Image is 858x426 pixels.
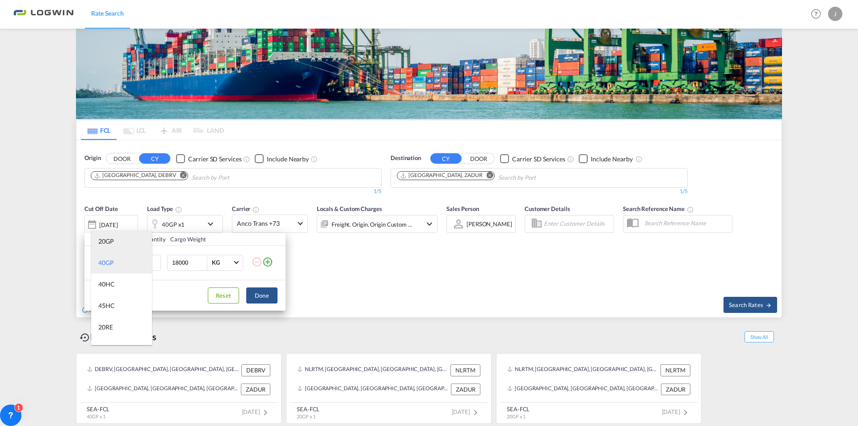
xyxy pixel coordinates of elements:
div: 40RE [98,344,113,353]
div: 45HC [98,301,115,310]
div: 20RE [98,323,113,332]
div: 40GP [98,258,114,267]
div: 40HC [98,280,115,289]
div: 20GP [98,237,114,246]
